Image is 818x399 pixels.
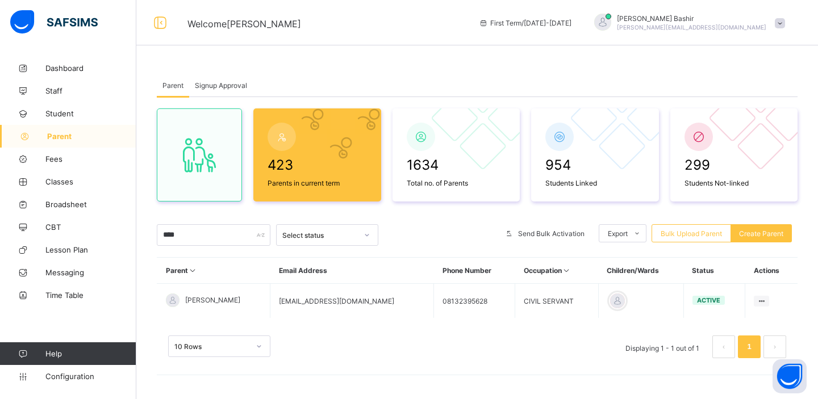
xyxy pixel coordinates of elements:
button: prev page [712,335,735,358]
th: Parent [157,258,270,284]
td: CIVIL SERVANT [515,284,598,318]
td: 08132395628 [434,284,515,318]
span: Student [45,109,136,118]
div: Select status [282,231,357,240]
li: 1 [738,335,761,358]
span: Time Table [45,291,136,300]
span: Bulk Upload Parent [661,229,722,238]
li: 上一页 [712,335,735,358]
span: Welcome [PERSON_NAME] [187,18,301,30]
span: Total no. of Parents [407,179,506,187]
i: Sort in Ascending Order [562,266,571,275]
span: Parent [162,81,183,90]
th: Phone Number [434,258,515,284]
span: CBT [45,222,136,232]
span: 299 [685,157,784,173]
th: Actions [745,258,798,284]
span: 1634 [407,157,506,173]
span: Configuration [45,372,136,381]
span: [PERSON_NAME][EMAIL_ADDRESS][DOMAIN_NAME] [617,24,766,31]
img: safsims [10,10,98,34]
span: Send Bulk Activation [518,229,585,238]
span: Export [608,229,628,238]
span: Students Linked [545,179,645,187]
th: Occupation [515,258,598,284]
span: Broadsheet [45,200,136,209]
span: Messaging [45,268,136,277]
a: 1 [744,339,754,354]
span: Dashboard [45,64,136,73]
span: 423 [268,157,367,173]
span: [PERSON_NAME] [185,296,240,304]
span: Create Parent [739,229,783,238]
span: Signup Approval [195,81,247,90]
td: [EMAIL_ADDRESS][DOMAIN_NAME] [270,284,434,318]
th: Status [683,258,745,284]
div: 10 Rows [174,342,249,351]
th: Email Address [270,258,434,284]
div: HamidBashir [583,14,791,32]
span: Classes [45,177,136,186]
span: Students Not-linked [685,179,784,187]
li: Displaying 1 - 1 out of 1 [617,335,708,358]
span: Help [45,349,136,358]
span: Staff [45,86,136,95]
span: Fees [45,154,136,163]
button: next page [763,335,786,358]
li: 下一页 [763,335,786,358]
th: Children/Wards [598,258,683,284]
span: active [697,296,720,304]
span: Parent [47,132,136,141]
span: Parents in current term [268,179,367,187]
span: session/term information [479,19,571,27]
button: Open asap [773,359,807,393]
span: [PERSON_NAME] Bashir [617,14,766,23]
i: Sort in Ascending Order [188,266,198,275]
span: Lesson Plan [45,245,136,254]
span: 954 [545,157,645,173]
